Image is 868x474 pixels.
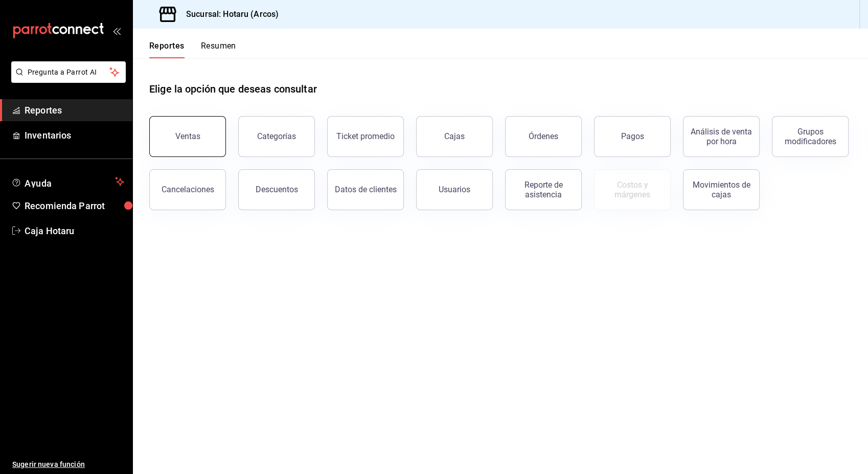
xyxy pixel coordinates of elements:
button: Reportes [149,41,185,58]
h3: Sucursal: Hotaru (Arcos) [178,8,279,20]
div: navigation tabs [149,41,236,58]
button: Categorías [238,116,315,157]
div: Ventas [175,131,200,141]
span: Caja Hotaru [25,224,124,238]
span: Sugerir nueva función [12,459,124,470]
button: Pregunta a Parrot AI [11,61,126,83]
a: Pregunta a Parrot AI [7,74,126,85]
h1: Elige la opción que deseas consultar [149,81,317,97]
span: Pregunta a Parrot AI [28,67,110,78]
button: Descuentos [238,169,315,210]
button: Cajas [416,116,493,157]
div: Análisis de venta por hora [690,127,753,146]
span: Ayuda [25,175,111,188]
button: Ticket promedio [327,116,404,157]
div: Usuarios [439,185,470,194]
button: Pagos [594,116,671,157]
div: Pagos [621,131,644,141]
button: Usuarios [416,169,493,210]
div: Cancelaciones [162,185,214,194]
button: Análisis de venta por hora [683,116,760,157]
div: Datos de clientes [335,185,397,194]
div: Descuentos [256,185,298,194]
button: open_drawer_menu [112,27,121,35]
span: Reportes [25,103,124,117]
span: Recomienda Parrot [25,199,124,213]
button: Datos de clientes [327,169,404,210]
button: Movimientos de cajas [683,169,760,210]
button: Resumen [201,41,236,58]
div: Ticket promedio [336,131,395,141]
button: Contrata inventarios para ver este reporte [594,169,671,210]
div: Reporte de asistencia [512,180,575,199]
button: Grupos modificadores [772,116,849,157]
button: Ventas [149,116,226,157]
button: Cancelaciones [149,169,226,210]
div: Órdenes [529,131,558,141]
button: Reporte de asistencia [505,169,582,210]
button: Órdenes [505,116,582,157]
div: Grupos modificadores [779,127,842,146]
div: Movimientos de cajas [690,180,753,199]
div: Cajas [444,131,465,141]
span: Inventarios [25,128,124,142]
div: Costos y márgenes [601,180,664,199]
div: Categorías [257,131,296,141]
